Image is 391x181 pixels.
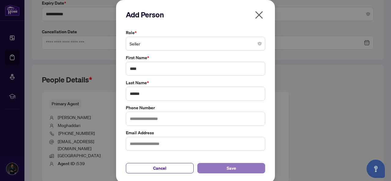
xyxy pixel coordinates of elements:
h2: Add Person [126,10,265,20]
button: Cancel [126,163,194,173]
span: close-circle [258,42,261,45]
label: Role [126,29,265,36]
button: Save [197,163,265,173]
button: Open asap [367,160,385,178]
span: Save [227,163,236,173]
span: close [254,10,264,20]
label: Phone Number [126,104,265,111]
label: Email Address [126,129,265,136]
span: Seller [130,38,261,49]
label: First Name [126,54,265,61]
label: Last Name [126,79,265,86]
span: Cancel [153,163,166,173]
